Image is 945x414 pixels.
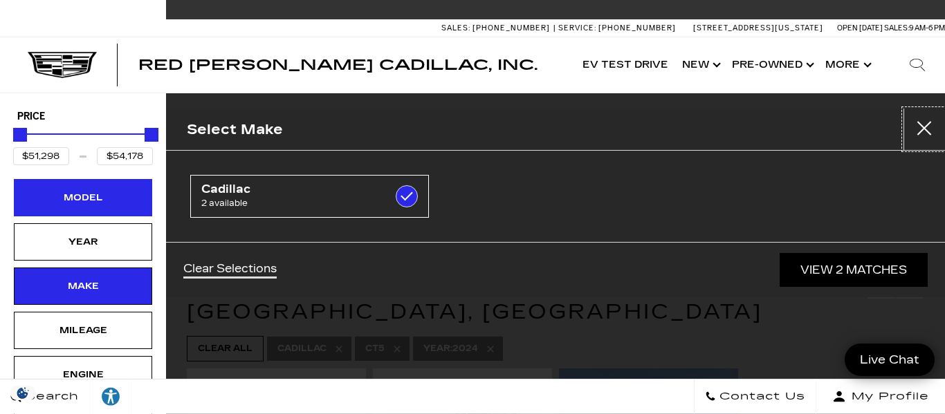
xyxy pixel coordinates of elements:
[138,58,538,72] a: Red [PERSON_NAME] Cadillac, Inc.
[190,175,429,218] a: Cadillac2 available
[553,24,679,32] a: Service: [PHONE_NUMBER]
[725,37,818,93] a: Pre-Owned
[14,267,152,305] div: MakeMake
[13,147,69,165] input: Minimum
[14,223,152,261] div: YearYear
[845,344,935,376] a: Live Chat
[97,147,153,165] input: Maximum
[14,312,152,349] div: MileageMileage
[14,179,152,216] div: ModelModel
[693,23,823,32] a: [STREET_ADDRESS][US_STATE]
[90,379,132,414] a: Explore your accessibility options
[675,37,725,93] a: New
[48,279,118,294] div: Make
[558,23,596,32] span: Service:
[138,57,538,73] span: Red [PERSON_NAME] Cadillac, Inc.
[90,386,131,407] div: Explore your accessibility options
[598,23,676,32] span: [PHONE_NUMBER]
[780,253,928,287] a: View 2 Matches
[14,356,152,393] div: EngineEngine
[183,262,277,279] a: Clear Selections
[28,52,97,78] img: Cadillac Dark Logo with Cadillac White Text
[890,37,945,93] div: Search
[187,118,283,141] h2: Select Make
[441,24,553,32] a: Sales: [PHONE_NUMBER]
[7,386,39,400] section: Click to Open Cookie Consent Modal
[884,23,909,32] span: Sales:
[7,386,39,400] img: Opt-Out Icon
[441,23,470,32] span: Sales:
[694,379,816,414] a: Contact Us
[472,23,550,32] span: [PHONE_NUMBER]
[145,128,158,142] div: Maximum Price
[17,111,149,123] h5: Price
[846,387,929,406] span: My Profile
[201,196,385,210] span: 2 available
[13,123,153,165] div: Price
[909,23,945,32] span: 9 AM-6 PM
[48,190,118,205] div: Model
[576,37,675,93] a: EV Test Drive
[818,37,876,93] button: More
[48,367,118,382] div: Engine
[903,109,945,150] button: Close
[816,379,945,414] button: Open user profile menu
[853,352,926,368] span: Live Chat
[48,234,118,250] div: Year
[201,182,385,196] span: Cadillac
[21,387,79,406] span: Search
[48,323,118,338] div: Mileage
[13,128,27,142] div: Minimum Price
[716,387,805,406] span: Contact Us
[837,23,883,32] span: Open [DATE]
